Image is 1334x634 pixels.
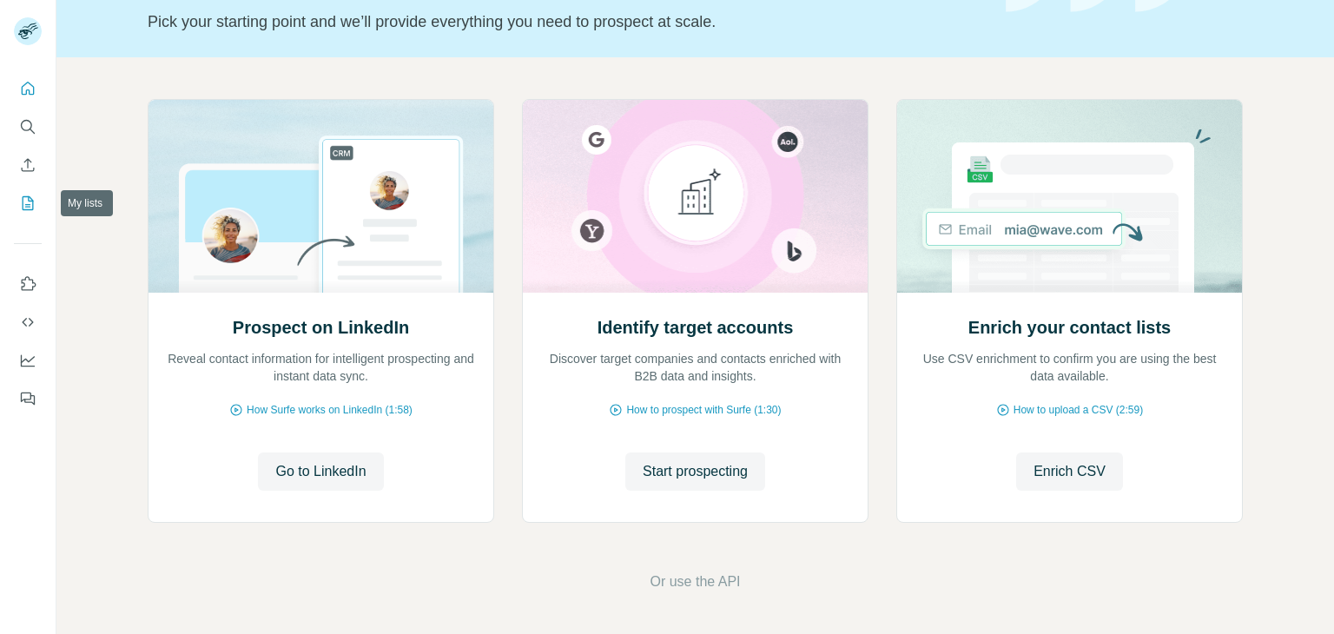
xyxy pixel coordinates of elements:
span: How to prospect with Surfe (1:30) [626,402,781,418]
img: Identify target accounts [522,100,868,293]
p: Reveal contact information for intelligent prospecting and instant data sync. [166,350,476,385]
span: Start prospecting [643,461,748,482]
button: Dashboard [14,345,42,376]
button: Start prospecting [625,452,765,491]
button: Or use the API [650,571,740,592]
p: Pick your starting point and we’ll provide everything you need to prospect at scale. [148,10,985,34]
span: Enrich CSV [1034,461,1106,482]
h2: Prospect on LinkedIn [233,315,409,340]
button: Feedback [14,383,42,414]
button: Enrich CSV [1016,452,1123,491]
img: Prospect on LinkedIn [148,100,494,293]
button: Go to LinkedIn [258,452,383,491]
button: My lists [14,188,42,219]
button: Enrich CSV [14,149,42,181]
span: How to upload a CSV (2:59) [1014,402,1143,418]
button: Use Surfe API [14,307,42,338]
span: Go to LinkedIn [275,461,366,482]
button: Use Surfe on LinkedIn [14,268,42,300]
h2: Identify target accounts [598,315,794,340]
span: How Surfe works on LinkedIn (1:58) [247,402,413,418]
p: Discover target companies and contacts enriched with B2B data and insights. [540,350,850,385]
h2: Enrich your contact lists [968,315,1171,340]
button: Quick start [14,73,42,104]
img: Enrich your contact lists [896,100,1243,293]
button: Search [14,111,42,142]
p: Use CSV enrichment to confirm you are using the best data available. [915,350,1225,385]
